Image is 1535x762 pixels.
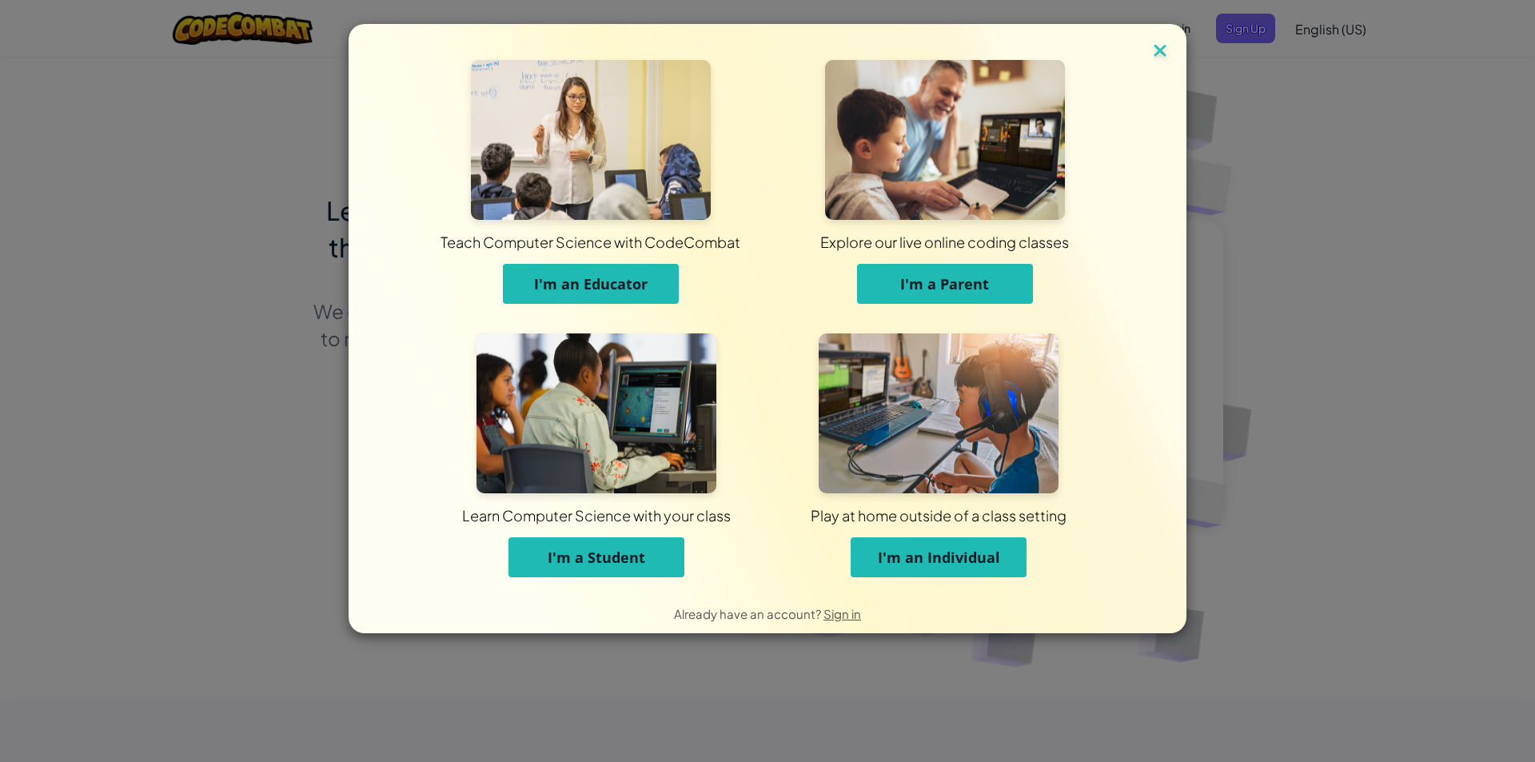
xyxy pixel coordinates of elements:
[534,274,648,293] span: I'm an Educator
[851,537,1027,577] button: I'm an Individual
[823,606,861,621] a: Sign in
[825,60,1065,220] img: For Parents
[674,606,823,621] span: Already have an account?
[878,548,1000,567] span: I'm an Individual
[503,264,679,304] button: I'm an Educator
[533,232,1356,252] div: Explore our live online coding classes
[857,264,1033,304] button: I'm a Parent
[900,274,989,293] span: I'm a Parent
[1150,40,1170,64] img: close icon
[819,333,1059,493] img: For Individuals
[545,505,1332,525] div: Play at home outside of a class setting
[548,548,645,567] span: I'm a Student
[508,537,684,577] button: I'm a Student
[471,60,711,220] img: For Educators
[476,333,716,493] img: For Students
